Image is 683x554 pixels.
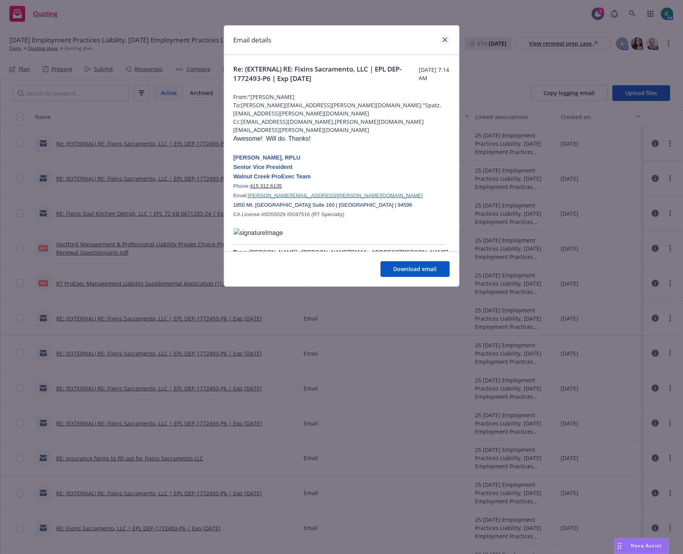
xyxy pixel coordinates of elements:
span: Email: [234,193,248,198]
h1: Email details [234,35,272,45]
a: [PERSON_NAME][EMAIL_ADDRESS][PERSON_NAME][DOMAIN_NAME] [248,193,423,198]
span: 0G97516 (RT Specialty) [289,211,345,217]
span: Download email [394,265,437,273]
b: [PERSON_NAME], RPLU [234,154,301,161]
span: CA License # [234,211,265,217]
span: Re: (EXTERNAL) RE: Fixins Sacramento, LLC | EPL DEP-1772493-P6 | Exp [DATE] [234,64,419,83]
span: To: [PERSON_NAME][EMAIL_ADDRESS][PERSON_NAME][DOMAIN_NAME],"Spatz,[EMAIL_ADDRESS][PERSON_NAME][DO... [234,101,450,117]
b: Senior Vice President [234,164,293,170]
a: close [440,35,450,44]
b: From: [234,249,250,255]
span: Nova Assist [631,543,662,549]
u: 415.312.6135 [250,183,282,189]
button: Download email [381,261,450,277]
span: [DATE] 7:14 AM [419,66,450,82]
span: From: "[PERSON_NAME] [234,93,450,101]
span: Cc: [EMAIL_ADDRESS][DOMAIN_NAME],[PERSON_NAME][DOMAIN_NAME][EMAIL_ADDRESS][PERSON_NAME][DOMAIN_NAME] [234,117,450,134]
span: 1850 Mt. [GEOGRAPHIC_DATA]| Suite 160 | [GEOGRAPHIC_DATA] | 94596 [234,202,412,208]
div: Awesome! Will do. Thanks! [234,134,450,143]
b: Walnut Creek ProExec Team [234,173,311,180]
span: Phone: [234,183,250,189]
button: Nova Assist [615,538,669,554]
img: signatureImage [234,228,450,238]
font: [PERSON_NAME] <[PERSON_NAME][EMAIL_ADDRESS][PERSON_NAME][DOMAIN_NAME]> [DATE] 8:35:16 PM [PERSON_... [234,249,449,340]
div: Drag to move [615,539,625,554]
span: 0D55029 / [264,211,289,217]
